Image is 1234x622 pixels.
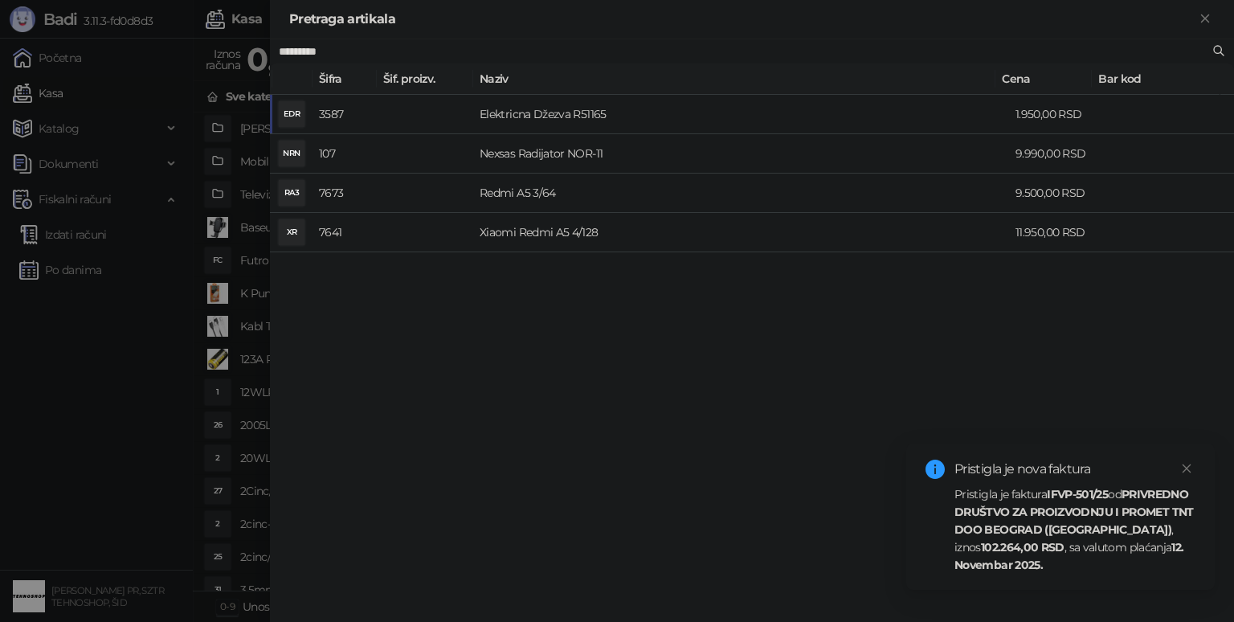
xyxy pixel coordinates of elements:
td: Xiaomi Redmi A5 4/128 [473,213,1009,252]
th: Šif. proizv. [377,63,473,95]
div: EDR [279,101,304,127]
th: Naziv [473,63,995,95]
div: Pretraga artikala [289,10,1195,29]
strong: IFVP-501/25 [1047,487,1108,501]
a: Close [1178,460,1195,477]
td: Redmi A5 3/64 [473,174,1009,213]
div: Pristigla je faktura od , iznos , sa valutom plaćanja [954,485,1195,574]
td: 9.990,00 RSD [1009,134,1105,174]
th: Bar kod [1092,63,1220,95]
td: 107 [313,134,377,174]
strong: 102.264,00 RSD [981,540,1064,554]
div: NRN [279,141,304,166]
span: close [1181,463,1192,474]
td: 7673 [313,174,377,213]
td: 1.950,00 RSD [1009,95,1105,134]
strong: PRIVREDNO DRUŠTVO ZA PROIZVODNJU I PROMET TNT DOO BEOGRAD ([GEOGRAPHIC_DATA]) [954,487,1194,537]
td: 11.950,00 RSD [1009,213,1105,252]
th: Cena [995,63,1092,95]
td: Nexsas Radijator NOR-11 [473,134,1009,174]
th: Šifra [313,63,377,95]
strong: 12. Novembar 2025. [954,540,1184,572]
div: Pristigla je nova faktura [954,460,1195,479]
td: 7641 [313,213,377,252]
span: info-circle [925,460,945,479]
td: 9.500,00 RSD [1009,174,1105,213]
div: XR [279,219,304,245]
div: RA3 [279,180,304,206]
td: Elektricna Džezva R51165 [473,95,1009,134]
button: Zatvori [1195,10,1215,29]
td: 3587 [313,95,377,134]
